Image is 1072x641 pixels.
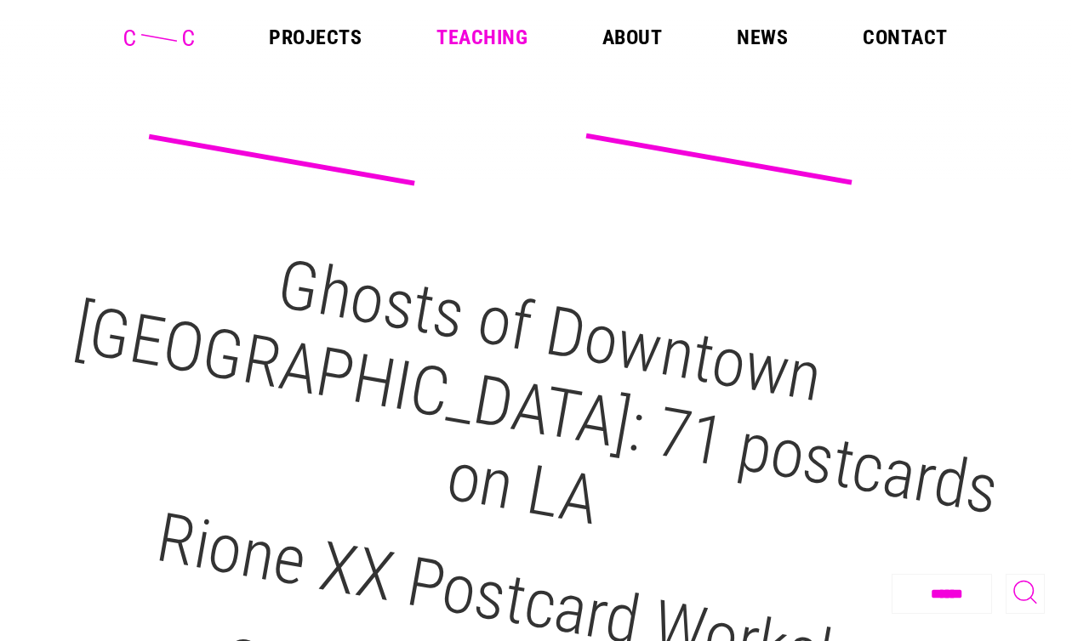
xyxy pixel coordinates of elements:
button: Toggle Search [1006,574,1045,614]
a: Projects [269,27,362,48]
a: About [602,27,662,48]
nav: Main Menu [269,27,947,48]
a: Contact [863,27,947,48]
a: Teaching [436,27,527,48]
a: Ghosts of Downtown [GEOGRAPHIC_DATA]: 71 postcards on LA [68,244,1005,541]
a: News [737,27,788,48]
